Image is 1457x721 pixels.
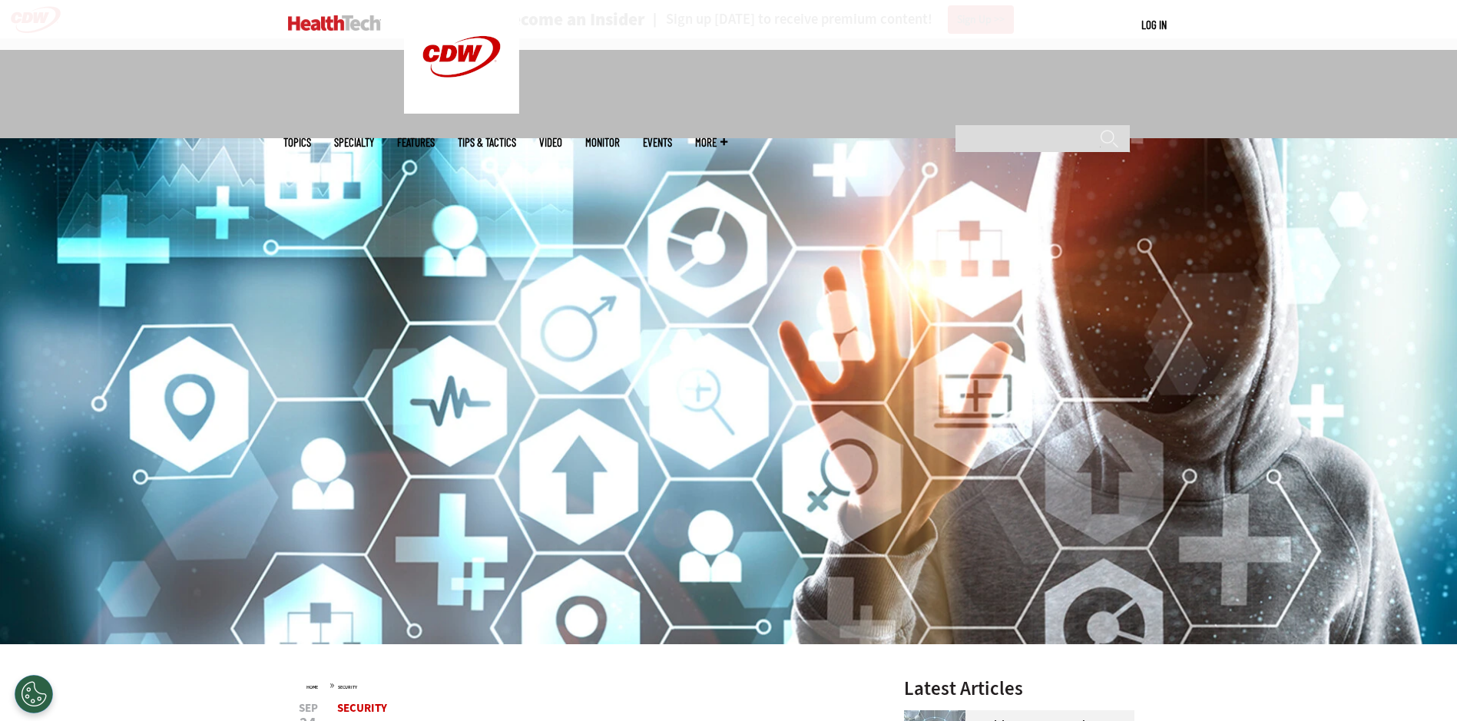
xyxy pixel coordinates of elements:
[337,700,387,716] a: Security
[643,137,672,148] a: Events
[404,101,519,117] a: CDW
[299,703,318,714] span: Sep
[458,137,516,148] a: Tips & Tactics
[397,137,435,148] a: Features
[338,684,357,690] a: Security
[288,15,381,31] img: Home
[306,679,864,691] div: »
[306,684,318,690] a: Home
[695,137,727,148] span: More
[334,137,374,148] span: Specialty
[1141,18,1167,31] a: Log in
[904,679,1134,698] h3: Latest Articles
[15,675,53,713] div: Cookies Settings
[585,137,620,148] a: MonITor
[539,137,562,148] a: Video
[15,675,53,713] button: Open Preferences
[283,137,311,148] span: Topics
[1141,17,1167,33] div: User menu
